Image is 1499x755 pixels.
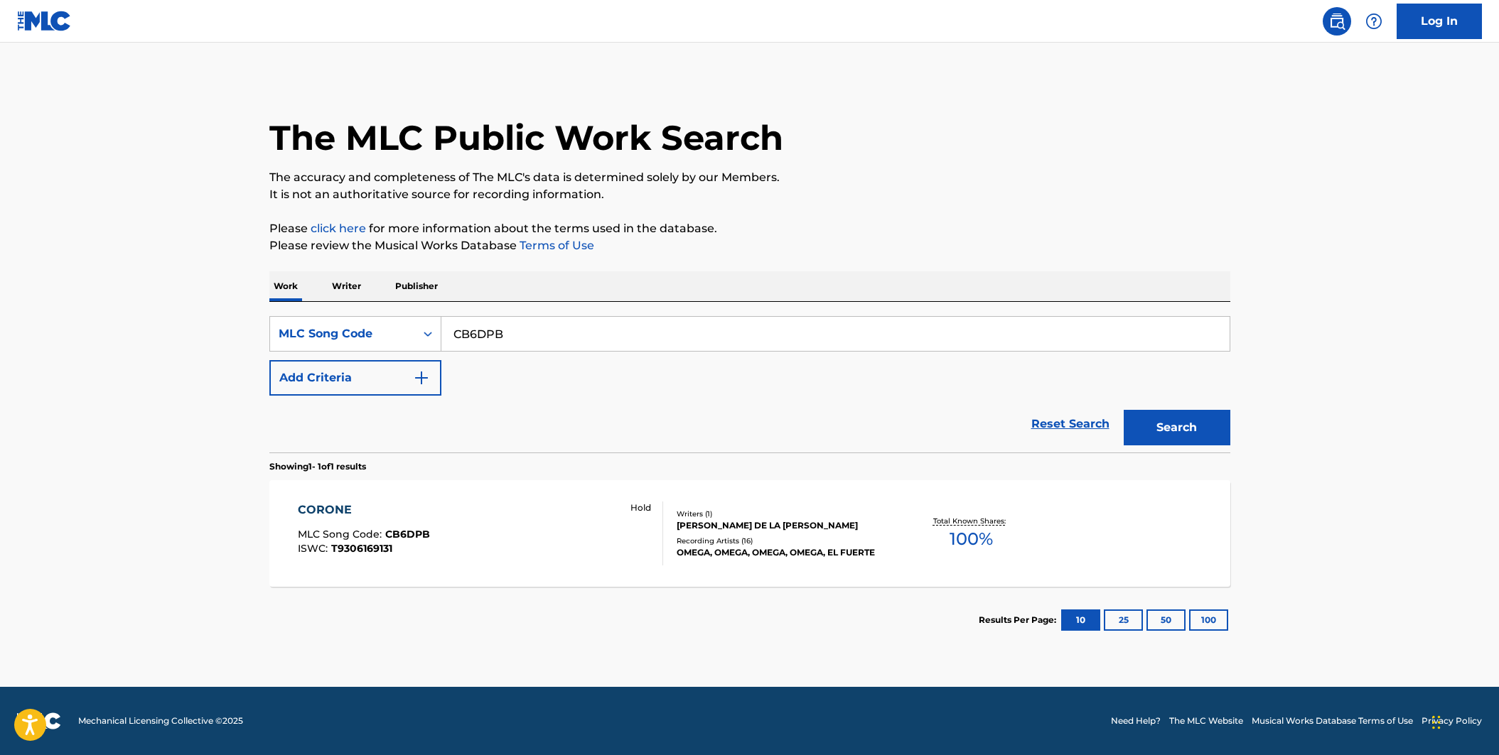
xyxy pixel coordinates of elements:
[328,271,365,301] p: Writer
[385,528,430,541] span: CB6DPB
[17,712,61,729] img: logo
[1189,609,1228,631] button: 100
[269,316,1230,452] form: Search Form
[1328,13,1345,30] img: search
[78,715,243,727] span: Mechanical Licensing Collective © 2025
[298,528,385,541] span: MLC Song Code :
[1432,701,1441,744] div: Drag
[269,271,302,301] p: Work
[1104,609,1143,631] button: 25
[1169,715,1243,727] a: The MLC Website
[1365,13,1382,30] img: help
[311,222,366,235] a: click here
[1397,4,1482,39] a: Log In
[391,271,442,301] p: Publisher
[298,542,331,555] span: ISWC :
[677,519,891,532] div: [PERSON_NAME] DE LA [PERSON_NAME]
[1323,7,1351,36] a: Public Search
[1124,410,1230,445] button: Search
[933,516,1009,526] p: Total Known Shares:
[1024,408,1117,440] a: Reset Search
[677,546,891,559] div: OMEGA, OMEGA, OMEGA, OMEGA, EL FUERTE
[1252,715,1413,727] a: Musical Works Database Terms of Use
[517,239,594,252] a: Terms of Use
[413,369,430,386] img: 9d2ae6d4665cec9f34b9.svg
[1146,609,1186,631] button: 50
[1111,715,1161,727] a: Need Help?
[979,614,1060,626] p: Results Per Page:
[269,186,1230,203] p: It is not an authoritative source for recording information.
[1061,609,1100,631] button: 10
[269,220,1230,237] p: Please for more information about the terms used in the database.
[950,526,993,552] span: 100 %
[1360,7,1388,36] div: Help
[269,116,783,159] h1: The MLC Public Work Search
[331,542,392,555] span: T9306169131
[677,509,891,519] div: Writers ( 1 )
[269,169,1230,186] p: The accuracy and completeness of The MLC's data is determined solely by our Members.
[279,325,407,342] div: MLC Song Code
[1422,715,1482,727] a: Privacy Policy
[630,501,651,514] p: Hold
[1428,687,1499,755] iframe: Chat Widget
[677,536,891,546] div: Recording Artists ( 16 )
[269,460,366,473] p: Showing 1 - 1 of 1 results
[269,360,441,396] button: Add Criteria
[269,237,1230,254] p: Please review the Musical Works Database
[17,11,72,31] img: MLC Logo
[298,501,430,518] div: CORONE
[269,480,1230,587] a: CORONEMLC Song Code:CB6DPBISWC:T9306169131 HoldWriters (1)[PERSON_NAME] DE LA [PERSON_NAME]Record...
